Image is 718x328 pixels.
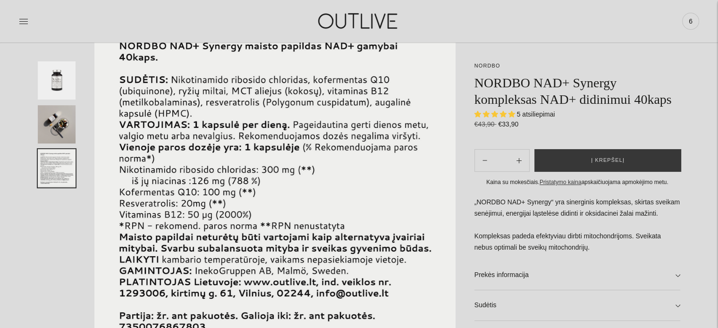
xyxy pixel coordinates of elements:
input: Product quantity [495,154,509,168]
button: Translation missing: en.general.accessibility.image_thumbail [38,149,76,187]
span: Į krepšelį [591,156,625,165]
a: Pristatymo kaina [540,179,582,185]
span: 5.00 stars [474,110,517,118]
span: €33,90 [498,120,518,128]
a: Prekės informacija [474,260,680,290]
img: OUTLIVE [300,5,418,37]
button: Subtract product quantity [509,149,529,172]
button: Translation missing: en.general.accessibility.image_thumbail [38,105,76,143]
p: „NORDBO NAD+ Synergy“ yra sinerginis kompleksas, skirtas sveikam senėjimui, energijai ląstelėse d... [474,197,680,253]
s: €43,90 [474,120,497,128]
span: 5 atsiliepimai [517,110,555,118]
button: Add product quantity [475,149,495,172]
a: NORDBO [474,63,500,68]
a: Sudėtis [474,290,680,320]
button: Į krepšelį [534,149,681,172]
a: 6 [682,11,699,32]
h1: NORDBO NAD+ Synergy kompleksas NAD+ didinimui 40kaps [474,75,680,108]
div: Kaina su mokesčiais. apskaičiuojama apmokėjimo metu. [474,177,680,187]
span: 6 [684,15,697,28]
button: Translation missing: en.general.accessibility.image_thumbail [38,61,76,100]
